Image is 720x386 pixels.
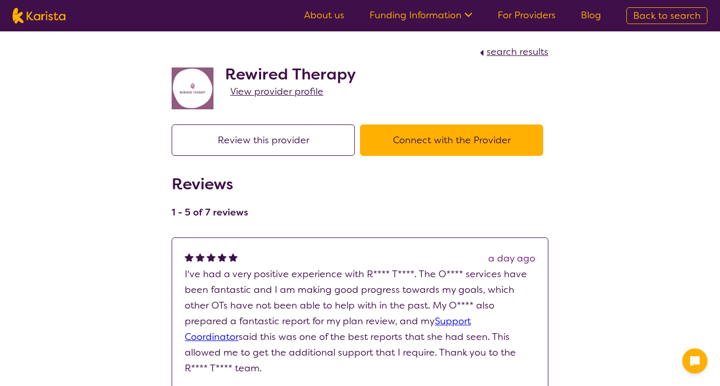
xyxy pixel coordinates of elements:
img: fullstar [185,253,194,262]
a: View provider profile [230,84,323,99]
span: Back to search [633,9,701,22]
h4: 1 - 5 of 7 reviews [172,206,248,219]
a: About us [304,9,344,21]
a: For Providers [498,9,556,21]
div: a day ago [488,251,535,266]
span: search results [487,46,548,58]
button: Review this provider [172,124,355,156]
a: Back to search [626,7,707,24]
h2: Rewired Therapy [225,65,356,84]
a: search results [477,46,548,58]
a: Funding Information [369,9,473,21]
img: fullstar [229,253,238,262]
a: Blog [581,9,601,21]
img: fullstar [207,253,216,262]
a: Connect with the Provider [360,134,548,146]
button: Connect with the Provider [360,124,543,156]
img: fullstar [218,253,227,262]
a: Review this provider [172,134,360,146]
p: I've had a very positive experience with R**** T****. The O**** services have been fantastic and ... [185,266,535,376]
img: Karista logo [13,8,65,24]
img: jovdti8ilrgkpezhq0s9.png [172,67,213,109]
span: View provider profile [230,85,323,98]
img: fullstar [196,253,205,262]
h2: Reviews [172,175,248,194]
